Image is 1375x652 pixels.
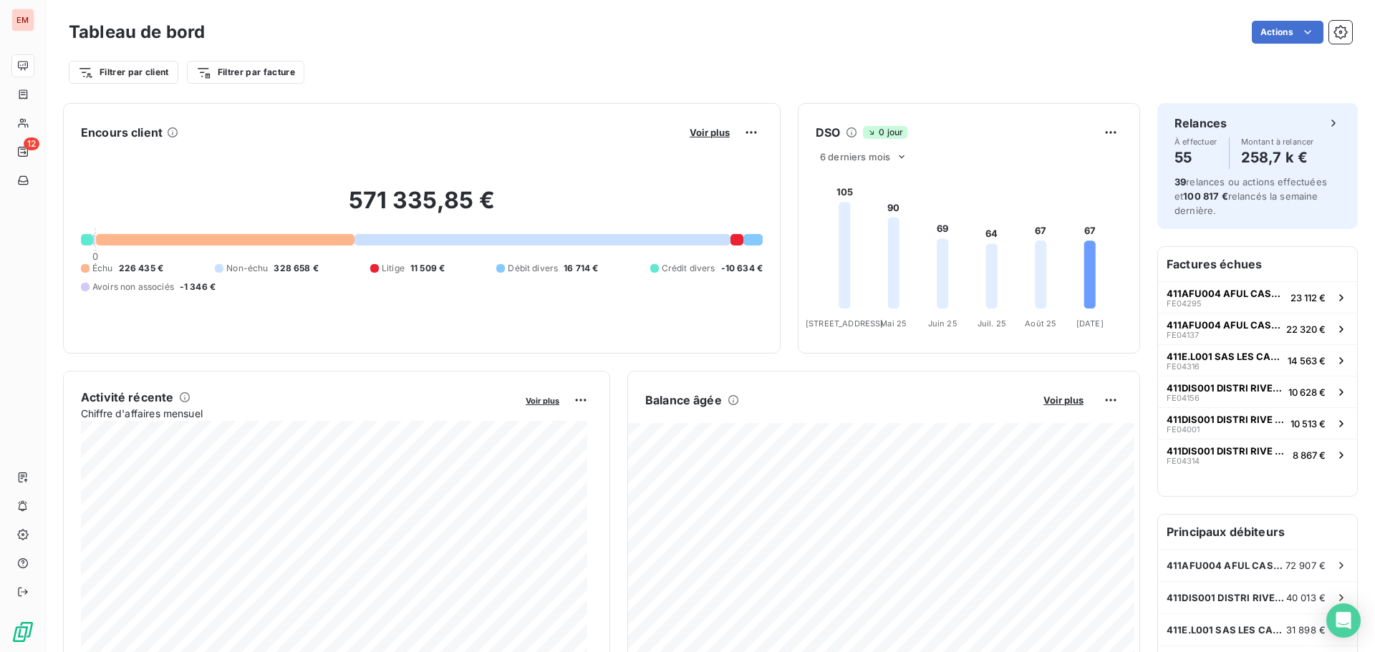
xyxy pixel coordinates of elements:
tspan: Juin 25 [928,318,957,329]
div: EM [11,9,34,31]
span: 0 [92,250,98,262]
span: Avoirs non associés [92,281,174,293]
span: 14 563 € [1288,355,1326,366]
span: 411DIS001 DISTRI RIVE GAUCHE [1167,445,1287,457]
span: 411DIS001 DISTRI RIVE GAUCHE [1167,382,1283,394]
tspan: Mai 25 [880,318,907,329]
span: Échu [92,262,113,275]
h6: DSO [816,124,840,141]
span: FE04316 [1167,362,1200,371]
span: Débit divers [508,262,558,275]
span: relances ou actions effectuées et relancés la semaine dernière. [1174,176,1327,216]
span: FE04137 [1167,331,1199,339]
span: 411E.L001 SAS LES CASERNES DISTRIBUTION/[DOMAIN_NAME] LES CASERNES [1167,624,1286,636]
button: Voir plus [521,394,564,407]
h3: Tableau de bord [69,19,205,45]
h6: Balance âgée [645,391,722,409]
h6: Principaux débiteurs [1158,515,1357,549]
span: 31 898 € [1286,624,1326,636]
span: 411DIS001 DISTRI RIVE GAUCHE [1167,414,1285,425]
span: -1 346 € [180,281,216,293]
tspan: [STREET_ADDRESS] [806,318,883,329]
span: 411AFU004 AFUL CASABONA [1167,288,1285,299]
span: -10 634 € [721,262,763,275]
img: Logo LeanPay [11,621,34,643]
span: 411AFU004 AFUL CASABONA [1167,560,1285,571]
div: Open Intercom Messenger [1326,603,1361,638]
span: 6 derniers mois [820,151,890,162]
span: Voir plus [1043,394,1084,406]
span: Crédit divers [662,262,715,275]
span: FE04001 [1167,425,1200,434]
span: Voir plus [690,127,730,138]
span: 100 817 € [1183,190,1227,202]
button: Voir plus [685,126,734,139]
h6: Encours client [81,124,163,141]
span: Litige [382,262,405,275]
span: 40 013 € [1286,592,1326,603]
h6: Factures échues [1158,247,1357,281]
tspan: Août 25 [1025,318,1056,329]
button: 411DIS001 DISTRI RIVE GAUCHEFE0400110 513 € [1158,407,1357,439]
span: 226 435 € [119,262,163,275]
span: Non-échu [226,262,268,275]
span: 328 658 € [274,262,318,275]
button: Filtrer par client [69,61,178,84]
span: 411DIS001 DISTRI RIVE GAUCHE [1167,592,1286,603]
span: FE04314 [1167,457,1200,465]
span: 72 907 € [1285,560,1326,571]
span: 10 513 € [1290,418,1326,429]
button: 411AFU004 AFUL CASABONAFE0413722 320 € [1158,313,1357,344]
span: FE04156 [1167,394,1200,402]
tspan: Juil. 25 [978,318,1006,329]
span: 0 jour [863,126,907,139]
h4: 258,7 k € [1241,146,1314,169]
span: Chiffre d'affaires mensuel [81,406,516,421]
button: 411DIS001 DISTRI RIVE GAUCHEFE043148 867 € [1158,439,1357,470]
h4: 55 [1174,146,1217,169]
span: À effectuer [1174,137,1217,146]
span: Voir plus [526,396,559,406]
span: 22 320 € [1286,323,1326,335]
button: 411AFU004 AFUL CASABONAFE0429523 112 € [1158,281,1357,313]
span: 16 714 € [564,262,598,275]
button: 411E.L001 SAS LES CASERNES DISTRIBUTION/[DOMAIN_NAME] LES CASERNESFE0431614 563 € [1158,344,1357,376]
tspan: [DATE] [1076,318,1104,329]
span: 39 [1174,176,1186,188]
span: FE04295 [1167,299,1202,308]
h6: Relances [1174,115,1227,132]
span: 23 112 € [1290,292,1326,303]
span: 8 867 € [1293,449,1326,461]
button: Actions [1252,21,1323,44]
button: 411DIS001 DISTRI RIVE GAUCHEFE0415610 628 € [1158,376,1357,407]
span: 411AFU004 AFUL CASABONA [1167,319,1280,331]
span: 10 628 € [1288,386,1326,398]
h2: 571 335,85 € [81,186,763,229]
h6: Activité récente [81,389,173,406]
span: 11 509 € [410,262,445,275]
span: Montant à relancer [1241,137,1314,146]
button: Voir plus [1039,394,1088,407]
button: Filtrer par facture [187,61,304,84]
span: 12 [24,137,39,150]
span: 411E.L001 SAS LES CASERNES DISTRIBUTION/[DOMAIN_NAME] LES CASERNES [1167,351,1282,362]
